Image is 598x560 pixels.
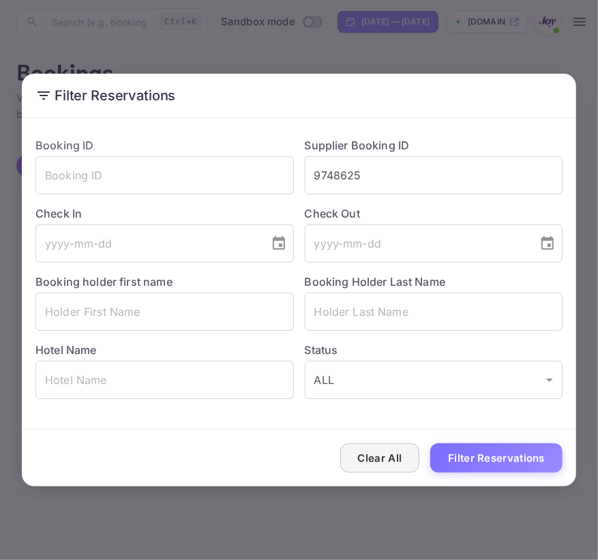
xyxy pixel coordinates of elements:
h2: Filter Reservations [22,74,576,117]
input: Holder First Name [35,293,294,331]
label: Supplier Booking ID [305,138,410,152]
label: Check In [35,205,294,222]
label: Booking holder first name [35,275,173,289]
label: Booking Holder Last Name [305,275,446,289]
button: Filter Reservations [430,443,563,473]
label: Status [305,342,563,358]
button: Choose date [265,230,293,257]
input: Supplier Booking ID [305,156,563,194]
input: yyyy-mm-dd [305,224,529,263]
div: ALL [305,361,563,399]
button: Clear All [340,443,420,473]
label: Check Out [305,205,563,222]
button: Choose date [534,230,561,257]
input: Booking ID [35,156,294,194]
input: yyyy-mm-dd [35,224,260,263]
input: Holder Last Name [305,293,563,331]
label: Hotel Name [35,343,97,357]
input: Hotel Name [35,361,294,399]
label: Booking ID [35,138,94,152]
